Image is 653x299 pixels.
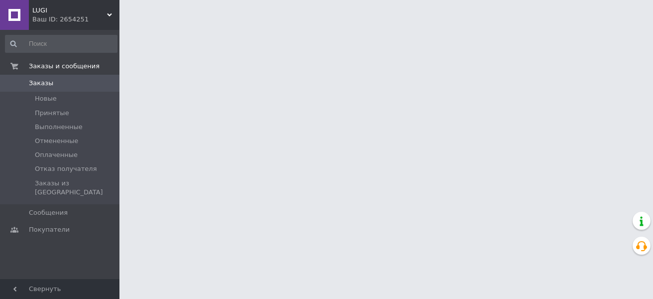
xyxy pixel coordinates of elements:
span: Принятые [35,109,69,118]
span: Заказы [29,79,53,88]
input: Поиск [5,35,117,53]
span: Оплаченные [35,150,78,159]
span: Заказы из [GEOGRAPHIC_DATA] [35,179,116,197]
span: Покупатели [29,225,70,234]
span: Сообщения [29,208,68,217]
span: Отмененные [35,137,78,146]
span: Отказ получателя [35,164,97,173]
span: Заказы и сообщения [29,62,100,71]
span: Новые [35,94,57,103]
span: LUGI [32,6,107,15]
span: Выполненные [35,123,83,132]
div: Ваш ID: 2654251 [32,15,119,24]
